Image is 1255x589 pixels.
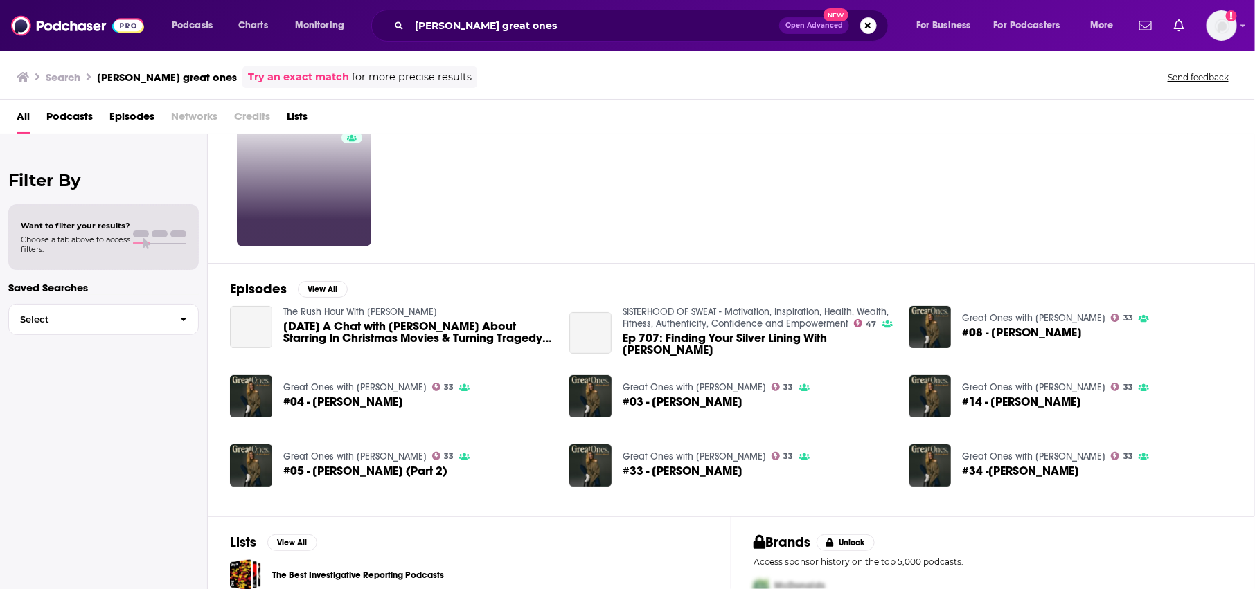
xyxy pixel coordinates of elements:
[234,105,270,134] span: Credits
[11,12,144,39] img: Podchaser - Follow, Share and Rate Podcasts
[784,384,794,390] span: 33
[623,306,889,329] a: SISTERHOOD OF SWEAT - Motivation, Inspiration, Health, Wealth, Fitness, Authenticity, Confidence ...
[1164,71,1233,83] button: Send feedback
[17,105,30,134] a: All
[817,534,875,551] button: Unlock
[962,451,1105,462] a: Great Ones with Susie Abromeit
[172,16,213,35] span: Podcasts
[784,453,794,460] span: 33
[1207,10,1237,41] button: Show profile menu
[909,444,952,487] img: #34 -Kyle Dunnigan
[8,170,199,190] h2: Filter By
[909,306,952,348] a: #08 - Luke Cook
[623,381,766,393] a: Great Ones with Susie Abromeit
[283,320,553,344] span: [DATE] A Chat with [PERSON_NAME] About Starring In Christmas Movies & Turning Tragedy Into Triumph
[785,22,843,29] span: Open Advanced
[1168,14,1190,37] a: Show notifications dropdown
[432,383,454,391] a: 33
[230,375,272,417] img: #04 - Erin Moriarty
[962,465,1079,477] span: #34 -[PERSON_NAME]
[162,15,231,37] button: open menu
[824,8,848,21] span: New
[623,451,766,462] a: Great Ones with Susie Abromeit
[1123,315,1133,321] span: 33
[432,452,454,460] a: 33
[909,375,952,417] img: #14 - Dr. Maryna Yudina
[623,465,742,477] a: #33 - Lamorne Morris
[623,332,893,356] span: Ep 707: Finding Your Silver Lining With [PERSON_NAME]
[907,15,988,37] button: open menu
[623,332,893,356] a: Ep 707: Finding Your Silver Lining With Susie Abromeit
[1111,383,1133,391] a: 33
[109,105,154,134] a: Episodes
[238,16,268,35] span: Charts
[97,71,237,84] h3: [PERSON_NAME] great ones
[754,556,1232,567] p: Access sponsor history on the top 5,000 podcasts.
[283,320,553,344] a: 11-23-24 A Chat with Susie Abromeit About Starring In Christmas Movies & Turning Tragedy Into Tri...
[866,321,877,327] span: 47
[283,396,403,408] span: #04 - [PERSON_NAME]
[772,383,794,391] a: 33
[772,452,794,460] a: 33
[384,10,902,42] div: Search podcasts, credits, & more...
[962,327,1082,338] a: #08 - Luke Cook
[623,396,742,408] a: #03 - Dave Foley
[623,465,742,477] span: #33 - [PERSON_NAME]
[444,453,454,460] span: 33
[230,534,256,551] h2: Lists
[962,465,1079,477] a: #34 -Kyle Dunnigan
[272,568,444,583] a: The Best Investigative Reporting Podcasts
[171,105,217,134] span: Networks
[283,451,427,462] a: Great Ones with Susie Abromeit
[569,444,612,487] img: #33 - Lamorne Morris
[287,105,308,134] a: Lists
[283,465,447,477] a: #05 - Erin Moriarty (Part 2)
[569,375,612,417] img: #03 - Dave Foley
[1111,314,1133,322] a: 33
[283,396,403,408] a: #04 - Erin Moriarty
[1111,452,1133,460] a: 33
[229,15,276,37] a: Charts
[962,396,1081,408] a: #14 - Dr. Maryna Yudina
[1123,384,1133,390] span: 33
[248,69,349,85] a: Try an exact match
[1207,10,1237,41] span: Logged in as shubbardidpr
[9,315,169,324] span: Select
[230,280,348,298] a: EpisodesView All
[21,235,130,254] span: Choose a tab above to access filters.
[8,304,199,335] button: Select
[754,534,811,551] h2: Brands
[985,15,1080,37] button: open menu
[283,465,447,477] span: #05 - [PERSON_NAME] (Part 2)
[352,69,472,85] span: for more precise results
[962,327,1082,338] span: #08 - [PERSON_NAME]
[283,306,437,318] a: The Rush Hour With Dave Neal
[8,281,199,294] p: Saved Searches
[46,71,80,84] h3: Search
[1080,15,1131,37] button: open menu
[1123,453,1133,460] span: 33
[1090,16,1114,35] span: More
[916,16,971,35] span: For Business
[623,396,742,408] span: #03 - [PERSON_NAME]
[1207,10,1237,41] img: User Profile
[779,17,849,34] button: Open AdvancedNew
[298,281,348,298] button: View All
[267,534,317,551] button: View All
[230,534,317,551] a: ListsView All
[285,15,362,37] button: open menu
[962,381,1105,393] a: Great Ones with Susie Abromeit
[237,112,371,246] a: 33
[46,105,93,134] a: Podcasts
[962,312,1105,324] a: Great Ones with Susie Abromeit
[1226,10,1237,21] svg: Add a profile image
[994,16,1060,35] span: For Podcasters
